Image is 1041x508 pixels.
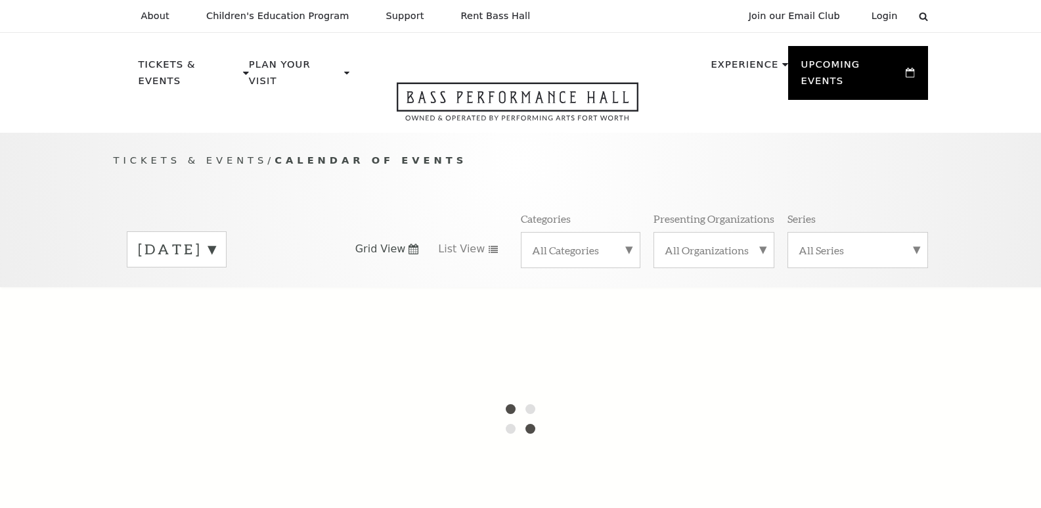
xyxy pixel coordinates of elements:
[711,57,778,80] p: Experience
[521,212,571,225] p: Categories
[461,11,531,22] p: Rent Bass Hall
[138,239,215,260] label: [DATE]
[114,154,268,166] span: Tickets & Events
[532,243,629,257] label: All Categories
[386,11,424,22] p: Support
[114,152,928,169] p: /
[249,57,341,97] p: Plan Your Visit
[665,243,763,257] label: All Organizations
[206,11,349,22] p: Children's Education Program
[355,242,406,256] span: Grid View
[653,212,774,225] p: Presenting Organizations
[801,57,903,97] p: Upcoming Events
[139,57,240,97] p: Tickets & Events
[787,212,816,225] p: Series
[799,243,917,257] label: All Series
[438,242,485,256] span: List View
[141,11,169,22] p: About
[275,154,467,166] span: Calendar of Events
